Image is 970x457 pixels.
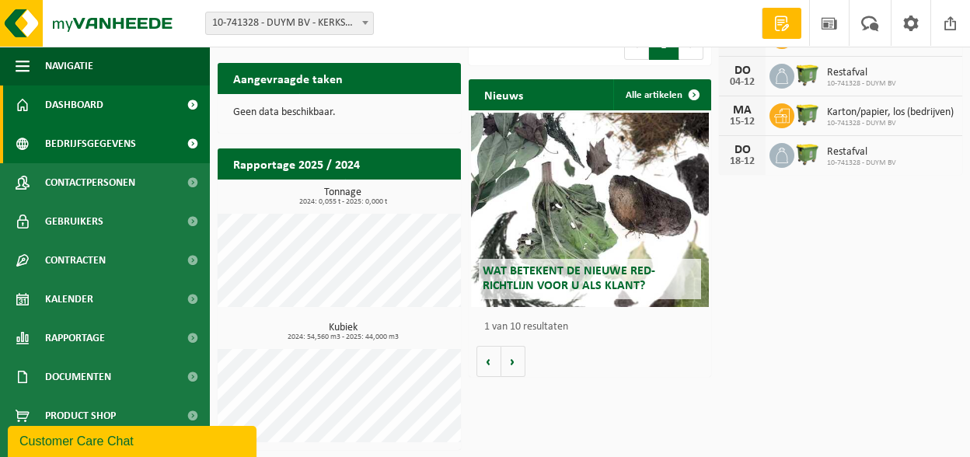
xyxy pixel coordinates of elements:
h2: Nieuws [469,79,539,110]
div: DO [727,65,758,77]
button: Volgende [501,346,525,377]
span: Gebruikers [45,202,103,241]
span: Restafval [827,146,896,159]
span: 10-741328 - DUYM BV - KERKSKEN [206,12,373,34]
a: Alle artikelen [613,79,710,110]
h2: Aangevraagde taken [218,63,358,93]
iframe: chat widget [8,423,260,457]
span: Kalender [45,280,93,319]
span: 2024: 0,055 t - 2025: 0,000 t [225,198,461,206]
p: 1 van 10 resultaten [484,322,704,333]
a: Wat betekent de nieuwe RED-richtlijn voor u als klant? [471,113,709,307]
span: Documenten [45,358,111,396]
span: Navigatie [45,47,93,85]
span: Contactpersonen [45,163,135,202]
img: WB-1100-HPE-GN-50 [794,141,821,167]
span: 10-741328 - DUYM BV [827,159,896,168]
img: WB-1100-HPE-GN-50 [794,61,821,88]
h3: Tonnage [225,187,461,206]
span: Wat betekent de nieuwe RED-richtlijn voor u als klant? [483,265,655,292]
span: Bedrijfsgegevens [45,124,136,163]
button: Vorige [476,346,501,377]
span: Restafval [827,67,896,79]
img: WB-1100-HPE-GN-50 [794,101,821,127]
div: 04-12 [727,77,758,88]
span: Karton/papier, los (bedrijven) [827,106,954,119]
p: Geen data beschikbaar. [233,107,445,118]
h3: Kubiek [225,323,461,341]
span: Rapportage [45,319,105,358]
span: Dashboard [45,85,103,124]
span: 10-741328 - DUYM BV - KERKSKEN [205,12,374,35]
a: Bekijk rapportage [345,179,459,210]
span: 2024: 54,560 m3 - 2025: 44,000 m3 [225,333,461,341]
span: Product Shop [45,396,116,435]
div: 18-12 [727,156,758,167]
div: 15-12 [727,117,758,127]
span: Contracten [45,241,106,280]
span: 10-741328 - DUYM BV [827,119,954,128]
div: DO [727,144,758,156]
div: MA [727,104,758,117]
span: 10-741328 - DUYM BV [827,79,896,89]
h2: Rapportage 2025 / 2024 [218,148,375,179]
